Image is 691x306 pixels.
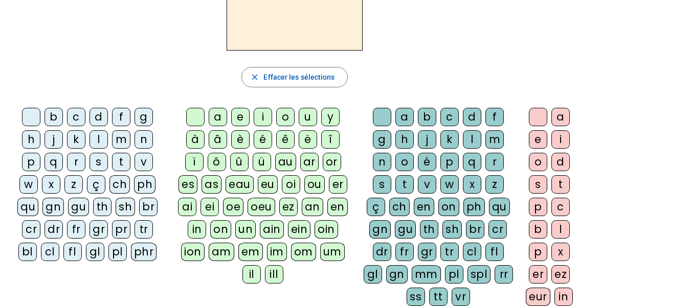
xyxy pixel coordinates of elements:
div: o [529,153,547,171]
div: ph [134,175,155,194]
div: en [327,198,348,216]
div: v [418,175,436,194]
div: ch [109,175,130,194]
div: gn [42,198,64,216]
div: ï [185,153,204,171]
div: ë [299,130,317,149]
div: il [242,265,261,284]
div: pl [108,243,127,261]
div: im [267,243,287,261]
div: à [186,130,205,149]
div: m [112,130,130,149]
div: d [463,108,481,126]
div: z [485,175,504,194]
div: ei [200,198,219,216]
div: ch [389,198,410,216]
div: l [463,130,481,149]
div: tt [429,288,448,306]
div: s [529,175,547,194]
div: l [90,130,108,149]
div: spl [467,265,491,284]
div: br [466,220,484,239]
div: gu [395,220,416,239]
div: phr [131,243,157,261]
div: ç [367,198,385,216]
div: p [440,153,459,171]
div: s [373,175,391,194]
div: q [44,153,63,171]
div: b [529,220,547,239]
div: w [440,175,459,194]
div: gl [364,265,382,284]
div: ç [87,175,105,194]
div: ez [551,265,570,284]
div: rr [495,265,513,284]
div: eau [226,175,254,194]
div: ô [208,153,226,171]
div: pr [112,220,130,239]
div: ein [288,220,311,239]
div: k [440,130,459,149]
div: p [529,243,547,261]
div: bl [18,243,37,261]
div: o [276,108,295,126]
div: em [238,243,263,261]
div: ü [253,153,271,171]
div: t [395,175,414,194]
div: y [321,108,340,126]
div: n [373,153,391,171]
div: om [291,243,316,261]
div: tr [135,220,153,239]
div: f [485,108,504,126]
div: ou [304,175,325,194]
div: é [254,130,272,149]
div: ain [260,220,284,239]
div: a [395,108,414,126]
span: Effacer les sélections [263,71,335,83]
div: er [329,175,347,194]
div: ai [178,198,196,216]
div: es [179,175,197,194]
div: au [275,153,296,171]
div: t [112,153,130,171]
div: u [299,108,317,126]
div: en [414,198,434,216]
div: x [42,175,60,194]
div: eur [526,288,550,306]
div: w [19,175,38,194]
div: m [485,130,504,149]
div: ill [265,265,283,284]
div: i [551,130,570,149]
div: c [67,108,85,126]
div: a [209,108,227,126]
div: h [395,130,414,149]
div: q [463,153,481,171]
div: gu [68,198,89,216]
div: or [323,153,341,171]
div: oeu [248,198,275,216]
div: j [44,130,63,149]
mat-icon: close [250,73,259,82]
div: d [551,153,570,171]
div: er [529,265,547,284]
div: ar [300,153,319,171]
button: Effacer les sélections [241,67,347,87]
div: ph [463,198,485,216]
div: fr [67,220,85,239]
div: cr [488,220,507,239]
div: g [373,130,391,149]
div: dr [44,220,63,239]
div: dr [373,243,391,261]
div: b [44,108,63,126]
div: d [90,108,108,126]
div: ss [407,288,425,306]
div: j [418,130,436,149]
div: gl [86,243,104,261]
div: î [321,130,340,149]
div: on [210,220,231,239]
div: é [418,153,436,171]
div: p [22,153,40,171]
div: eu [258,175,278,194]
div: un [235,220,256,239]
div: as [202,175,221,194]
